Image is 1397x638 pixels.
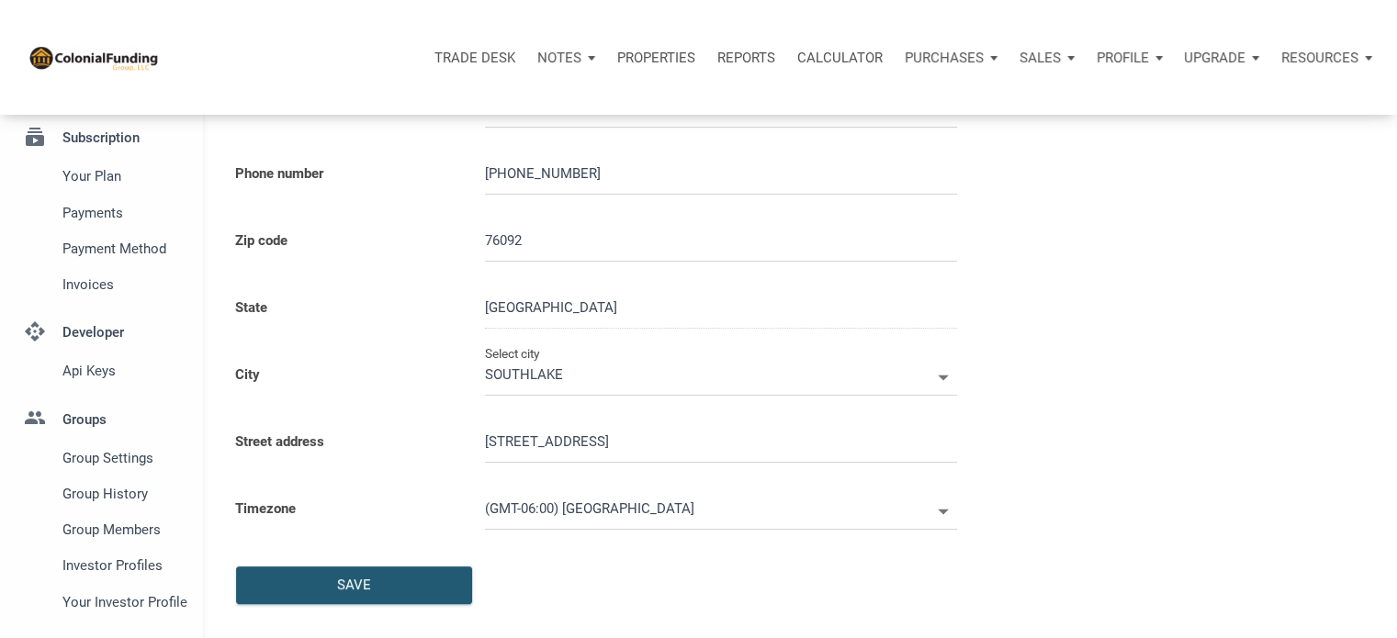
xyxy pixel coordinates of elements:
span: Api keys [62,360,182,382]
span: Group Members [62,519,182,541]
p: Purchases [905,50,984,66]
img: NoteUnlimited [28,44,159,71]
label: Select city [485,342,540,364]
input: Zip code [485,220,957,262]
p: Trade Desk [434,50,515,66]
p: Upgrade [1184,50,1245,66]
span: Group Settings [62,447,182,469]
div: Save [337,575,371,596]
span: Payments [62,202,182,224]
button: Resources [1270,30,1383,85]
a: Payment Method [14,230,189,266]
a: Api keys [14,353,189,389]
button: Sales [1008,30,1086,85]
label: Street address [221,409,471,476]
a: Your Investor Profile [14,584,189,620]
span: Investor Profiles [62,554,182,576]
a: Group History [14,476,189,511]
p: Profile [1097,50,1149,66]
button: Save [236,566,472,604]
button: Upgrade [1173,30,1270,85]
label: Phone number [221,141,471,208]
input: Phone number [485,153,957,195]
span: Your plan [62,165,182,187]
a: Group Settings [14,440,189,476]
span: Payment Method [62,238,182,260]
label: City [221,342,471,409]
button: Profile [1086,30,1174,85]
button: Trade Desk [423,30,526,85]
p: Resources [1281,50,1358,66]
span: Your Investor Profile [62,591,182,613]
button: Purchases [894,30,1008,85]
label: Zip code [221,208,471,275]
a: Group Members [14,512,189,548]
input: Select state [485,287,957,329]
span: Invoices [62,274,182,296]
a: Calculator [786,30,894,85]
label: Timezone [221,476,471,543]
a: Investor Profiles [14,548,189,584]
p: Reports [717,50,775,66]
input: Street address [485,421,957,463]
button: Notes [526,30,606,85]
p: Notes [537,50,581,66]
a: Payments [14,195,189,230]
span: Group History [62,483,182,505]
p: Calculator [797,50,883,66]
a: Invoices [14,266,189,302]
a: Properties [606,30,706,85]
p: Sales [1020,50,1061,66]
a: Your plan [14,159,189,195]
button: Reports [706,30,786,85]
label: State [221,275,471,342]
p: Properties [617,50,695,66]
